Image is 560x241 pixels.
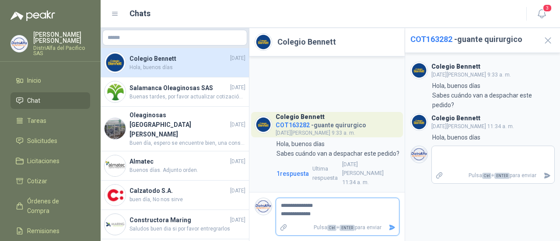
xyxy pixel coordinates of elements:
a: Órdenes de Compra [10,193,90,219]
span: Buenas tardes, por favor actualizar cotización, para poder adjudicar [129,93,245,101]
a: Company LogoSalamanca Oleaginosas SAS[DATE]Buenas tardes, por favor actualizar cotización, para p... [101,77,249,107]
h4: Calzatodo S.A. [129,186,228,196]
span: [DATE] [230,54,245,63]
p: Hola, buenos días [432,133,480,142]
span: buen día, No nos sirve [129,196,245,204]
button: 3 [534,6,549,22]
h3: Colegio Bennett [431,116,480,121]
h1: Chats [129,7,150,20]
span: [DATE][PERSON_NAME] 9:33 a. m. [431,72,511,78]
a: Solicitudes [10,133,90,149]
a: Tareas [10,112,90,129]
span: Remisiones [27,226,59,236]
span: Licitaciones [27,156,59,166]
a: Company LogoCalzatodo S.A.[DATE]buen día, No nos sirve [101,181,249,210]
span: 3 [542,4,552,12]
button: Enviar [385,220,399,235]
img: Company Logo [255,116,272,133]
span: Saludos buen dia si por favor entregrarlos [129,225,245,233]
img: Company Logo [411,114,427,130]
img: Company Logo [105,81,126,102]
a: Company LogoOleaginosas [GEOGRAPHIC_DATA][PERSON_NAME][DATE]Buen día, espero se encuentre bien, u... [101,107,249,151]
span: Inicio [27,76,41,85]
img: Company Logo [411,146,427,163]
h4: Salamanca Oleaginosas SAS [129,83,228,93]
img: Company Logo [105,185,126,206]
span: COT163282 [276,122,310,129]
a: Remisiones [10,223,90,239]
span: [DATE] [230,216,245,224]
p: DistriAlfa del Pacifico SAS [33,45,90,56]
h3: Colegio Bennett [431,64,480,69]
span: [DATE] [230,121,245,129]
img: Company Logo [255,198,272,215]
span: Ctrl [327,225,336,231]
a: Licitaciones [10,153,90,169]
h4: - guante quirurgico [276,119,366,128]
span: ENTER [339,225,355,231]
h4: Almatec [129,157,228,166]
span: [DATE] [230,84,245,92]
img: Company Logo [411,62,427,79]
span: Cotizar [27,176,47,186]
span: Órdenes de Compra [27,196,82,216]
img: Company Logo [105,52,126,73]
h3: Colegio Bennett [276,115,325,119]
a: Chat [10,92,90,109]
a: Company LogoColegio Bennett[DATE]Hola, buenos días [101,48,249,77]
span: Solicitudes [27,136,57,146]
span: Buen día, espero se encuentre bien, una consulta, lo que pasa es que anteriormente nos habían env... [129,139,245,147]
img: Company Logo [105,155,126,176]
span: 1 respuesta [276,169,309,178]
span: Tareas [27,116,46,126]
p: Pulsa + para enviar [447,168,540,183]
p: Pulsa + para enviar [291,220,385,235]
img: Company Logo [105,214,126,235]
span: Hola, buenos días [129,63,245,72]
img: Logo peakr [10,10,55,21]
span: Ultima respuesta [312,164,340,182]
span: ENTER [494,173,510,179]
h4: Colegio Bennett [129,54,228,63]
label: Adjuntar archivos [276,220,291,235]
h2: Colegio Bennett [277,36,336,48]
span: Ctrl [482,173,491,179]
img: Company Logo [105,118,126,139]
img: Company Logo [11,35,28,52]
a: Inicio [10,72,90,89]
p: [PERSON_NAME] [PERSON_NAME] [33,31,90,44]
span: [DATE][PERSON_NAME] 11:34 a. m. [431,123,514,129]
p: Hola, buenos días Sabes cuándo van a despachar este pedido? [432,81,555,110]
h2: - guante quirurgico [410,33,535,45]
span: Buenos días. Adjunto orden. [129,166,245,175]
span: [DATE][PERSON_NAME] 9:33 a. m. [276,130,355,136]
p: Hola, buenos días Sabes cuándo van a despachar este pedido? [276,139,399,158]
h4: Oleaginosas [GEOGRAPHIC_DATA][PERSON_NAME] [129,110,228,139]
a: 1respuestaUltima respuesta[DATE][PERSON_NAME] 11:34 a. m. [275,160,399,187]
h4: Constructora Maring [129,215,228,225]
img: Company Logo [255,34,272,50]
a: Cotizar [10,173,90,189]
a: Company LogoAlmatec[DATE]Buenos días. Adjunto orden. [101,151,249,181]
button: Enviar [540,168,554,183]
span: COT163282 [410,35,452,44]
a: Company LogoConstructora Maring[DATE]Saludos buen dia si por favor entregrarlos [101,210,249,239]
span: Chat [27,96,40,105]
span: [DATE] [230,157,245,166]
span: [DATE][PERSON_NAME] 11:34 a. m. [312,160,398,187]
span: [DATE] [230,187,245,195]
label: Adjuntar archivos [432,168,447,183]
